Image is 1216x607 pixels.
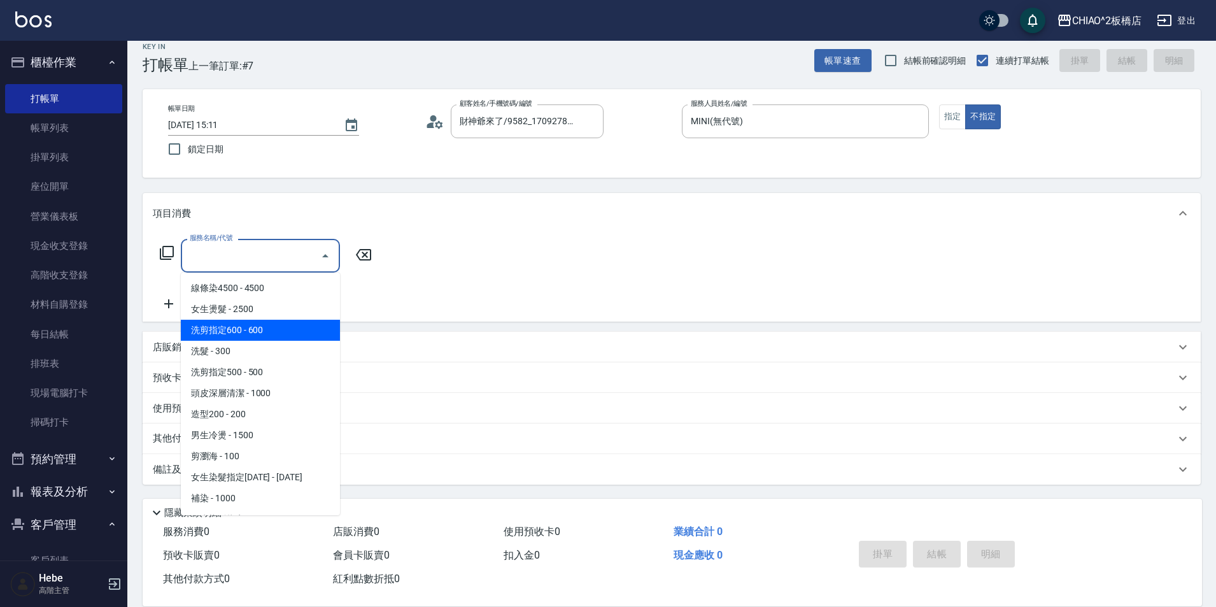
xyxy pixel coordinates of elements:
[168,115,331,136] input: YYYY/MM/DD hh:mm
[5,320,122,349] a: 每日結帳
[188,58,254,74] span: 上一筆訂單:#7
[153,371,201,385] p: 預收卡販賣
[1072,13,1142,29] div: CHIAO^2板橋店
[10,571,36,597] img: Person
[5,378,122,408] a: 現場電腦打卡
[5,290,122,319] a: 材料自購登錄
[168,104,195,113] label: 帳單日期
[181,509,340,530] span: 男生染髮指定 - 1500
[143,362,1201,393] div: 預收卡販賣
[333,525,379,538] span: 店販消費 0
[460,99,532,108] label: 顧客姓名/手機號碼/編號
[333,549,390,561] span: 會員卡販賣 0
[504,549,540,561] span: 扣入金 0
[190,233,232,243] label: 服務名稱/代號
[181,320,340,341] span: 洗剪指定600 - 600
[5,172,122,201] a: 座位開單
[39,572,104,585] h5: Hebe
[336,110,367,141] button: Choose date, selected date is 2025-08-11
[1152,9,1201,32] button: 登出
[5,508,122,541] button: 客戶管理
[5,46,122,79] button: 櫃檯作業
[153,402,201,415] p: 使用預收卡
[5,143,122,172] a: 掛單列表
[5,84,122,113] a: 打帳單
[153,341,191,354] p: 店販銷售
[504,525,560,538] span: 使用預收卡 0
[15,11,52,27] img: Logo
[153,207,191,220] p: 項目消費
[163,549,220,561] span: 預收卡販賣 0
[181,488,340,509] span: 補染 - 1000
[1020,8,1045,33] button: save
[5,408,122,437] a: 掃碼打卡
[5,443,122,476] button: 預約管理
[153,463,201,476] p: 備註及來源
[39,585,104,596] p: 高階主管
[333,573,400,585] span: 紅利點數折抵 0
[143,43,188,51] h2: Key In
[5,349,122,378] a: 排班表
[814,49,872,73] button: 帳單速查
[5,231,122,261] a: 現金收支登錄
[143,424,1201,454] div: 其他付款方式入金可用餘額: 0
[1052,8,1147,34] button: CHIAO^2板橋店
[143,56,188,74] h3: 打帳單
[153,432,270,446] p: 其他付款方式
[163,525,209,538] span: 服務消費 0
[5,475,122,508] button: 報表及分析
[5,546,122,575] a: 客戶列表
[996,54,1049,68] span: 連續打單結帳
[904,54,966,68] span: 結帳前確認明細
[181,446,340,467] span: 剪瀏海 - 100
[315,246,336,266] button: Close
[181,341,340,362] span: 洗髮 - 300
[181,425,340,446] span: 男生冷燙 - 1500
[181,383,340,404] span: 頭皮深層清潔 - 1000
[5,261,122,290] a: 高階收支登錄
[181,299,340,320] span: 女生燙髮 - 2500
[939,104,966,129] button: 指定
[674,549,723,561] span: 現金應收 0
[143,454,1201,485] div: 備註及來源
[143,332,1201,362] div: 店販銷售
[691,99,747,108] label: 服務人員姓名/編號
[163,573,230,585] span: 其他付款方式 0
[674,525,723,538] span: 業績合計 0
[181,278,340,299] span: 線條染4500 - 4500
[143,393,1201,424] div: 使用預收卡
[965,104,1001,129] button: 不指定
[188,143,223,156] span: 鎖定日期
[5,202,122,231] a: 營業儀表板
[5,113,122,143] a: 帳單列表
[164,506,222,520] p: 隱藏業績明細
[181,362,340,383] span: 洗剪指定500 - 500
[181,404,340,425] span: 造型200 - 200
[143,193,1201,234] div: 項目消費
[181,467,340,488] span: 女生染髮指定[DATE] - [DATE]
